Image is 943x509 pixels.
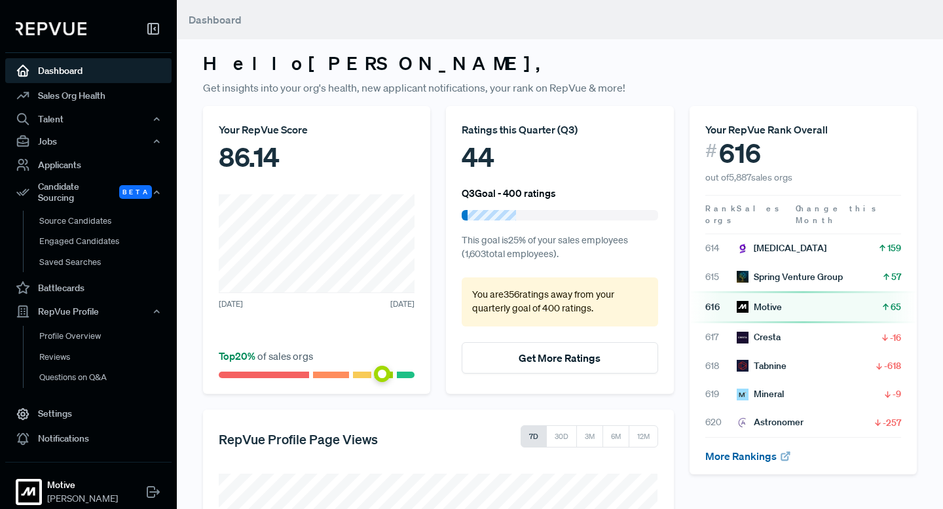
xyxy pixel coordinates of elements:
[737,241,826,255] div: [MEDICAL_DATA]
[47,478,118,492] strong: Motive
[5,427,172,451] a: Notifications
[219,298,243,310] span: [DATE]
[219,137,415,177] div: 86.14
[219,431,378,447] h5: RepVue Profile Page Views
[737,332,749,343] img: Cresta
[737,301,749,313] img: Motive
[5,275,172,300] a: Battlecards
[629,425,658,448] button: 12M
[462,122,657,137] div: Ratings this Quarter ( Q3 )
[203,80,917,96] p: Get insights into your org's health, new applicant notifications, your rank on RepVue & more!
[23,211,189,232] a: Source Candidates
[884,359,901,372] span: -618
[219,122,415,137] div: Your RepVue Score
[5,177,172,207] button: Candidate Sourcing Beta
[891,270,901,283] span: 57
[23,326,189,347] a: Profile Overview
[472,288,647,316] p: You are 356 ratings away from your quarterly goal of 400 ratings .
[16,22,86,35] img: RepVue
[891,300,901,313] span: 65
[893,387,901,400] span: -9
[5,402,172,427] a: Settings
[737,417,749,429] img: Astronomer
[737,243,749,254] img: Glia
[705,330,737,344] span: 617
[737,300,782,314] div: Motive
[5,152,172,177] a: Applicants
[546,425,577,448] button: 30D
[737,415,804,429] div: Astronomer
[883,416,901,429] span: -257
[47,492,118,506] span: [PERSON_NAME]
[705,359,737,373] span: 618
[890,331,901,344] span: -16
[705,171,792,183] span: out of 5,887 sales orgs
[737,360,749,372] img: Tabnine
[705,203,737,215] span: Rank
[737,271,749,283] img: Spring Venture Group
[719,137,761,169] span: 616
[119,185,152,199] span: Beta
[5,300,172,323] button: RepVue Profile
[5,58,172,83] a: Dashboard
[887,241,901,254] span: 159
[705,203,781,226] span: Sales orgs
[796,203,878,226] span: Change this Month
[602,425,629,448] button: 6M
[23,367,189,388] a: Questions on Q&A
[18,482,39,502] img: Motive
[705,123,828,136] span: Your RepVue Rank Overall
[203,52,917,75] h3: Hello [PERSON_NAME] ,
[390,298,415,310] span: [DATE]
[219,349,313,362] span: of sales orgs
[189,13,242,26] span: Dashboard
[5,83,172,108] a: Sales Org Health
[705,137,717,164] span: #
[521,425,547,448] button: 7D
[5,177,172,207] div: Candidate Sourcing
[737,389,749,400] img: Mineral
[5,130,172,152] button: Jobs
[462,137,657,177] div: 44
[705,415,737,429] span: 620
[23,231,189,252] a: Engaged Candidates
[737,359,786,373] div: Tabnine
[737,270,843,284] div: Spring Venture Group
[737,387,784,401] div: Mineral
[705,387,737,401] span: 619
[705,241,737,255] span: 614
[462,234,657,262] p: This goal is 25 % of your sales employees ( 1,603 total employees).
[576,425,603,448] button: 3M
[705,270,737,284] span: 615
[219,349,257,362] span: Top 20 %
[705,449,792,463] a: More Rankings
[462,342,657,374] button: Get More Ratings
[23,252,189,273] a: Saved Searches
[5,108,172,130] button: Talent
[737,330,781,344] div: Cresta
[23,347,189,368] a: Reviews
[462,187,556,199] h6: Q3 Goal - 400 ratings
[705,300,737,314] span: 616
